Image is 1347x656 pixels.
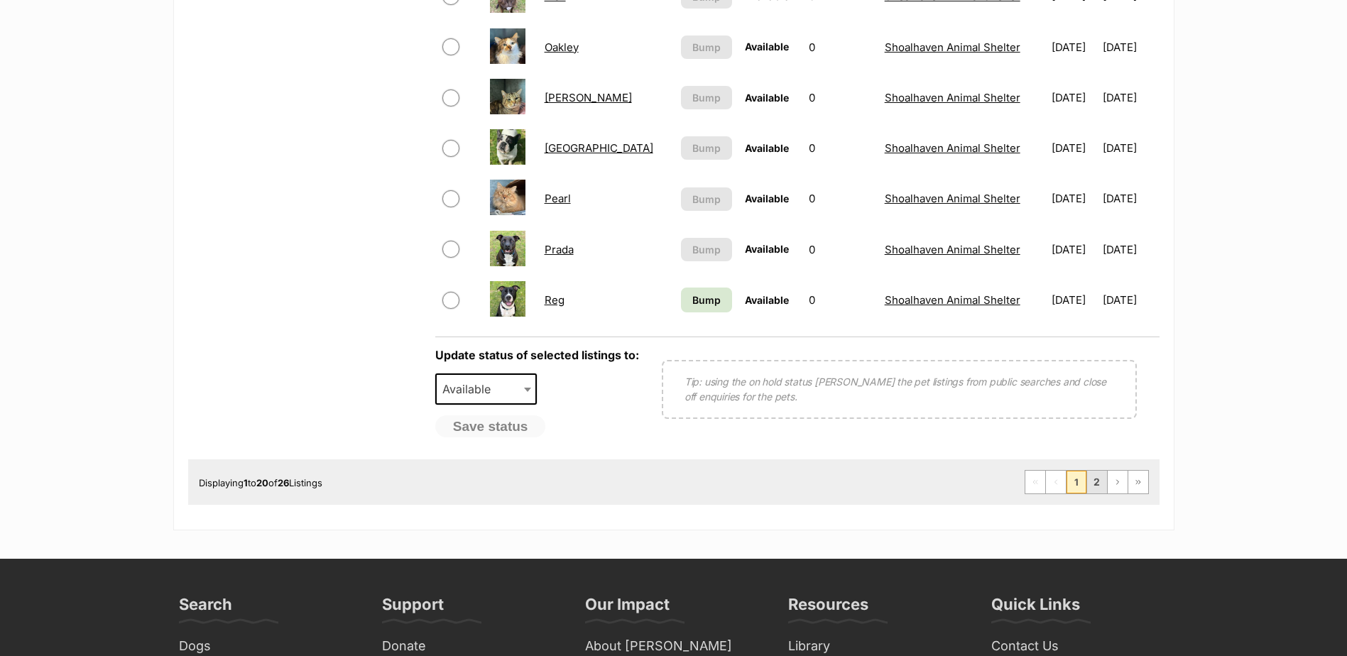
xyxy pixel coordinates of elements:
[199,477,322,488] span: Displaying to of Listings
[803,23,878,72] td: 0
[685,374,1114,404] p: Tip: using the on hold status [PERSON_NAME] the pet listings from public searches and close off e...
[545,91,632,104] a: [PERSON_NAME]
[435,415,546,438] button: Save status
[1046,124,1101,173] td: [DATE]
[803,73,878,122] td: 0
[545,293,565,307] a: Reg
[885,243,1020,256] a: Shoalhaven Animal Shelter
[692,242,721,257] span: Bump
[692,90,721,105] span: Bump
[1025,470,1149,494] nav: Pagination
[1046,23,1101,72] td: [DATE]
[1128,471,1148,493] a: Last page
[745,243,789,255] span: Available
[256,477,268,488] strong: 20
[437,379,505,399] span: Available
[545,141,653,155] a: [GEOGRAPHIC_DATA]
[803,124,878,173] td: 0
[745,40,789,53] span: Available
[1046,471,1066,493] span: Previous page
[991,594,1080,623] h3: Quick Links
[885,141,1020,155] a: Shoalhaven Animal Shelter
[1103,124,1158,173] td: [DATE]
[692,141,721,155] span: Bump
[179,594,232,623] h3: Search
[1067,471,1086,493] span: Page 1
[803,225,878,274] td: 0
[681,136,732,160] button: Bump
[745,294,789,306] span: Available
[1046,174,1101,223] td: [DATE]
[545,243,574,256] a: Prada
[435,348,639,362] label: Update status of selected listings to:
[788,594,868,623] h3: Resources
[745,92,789,104] span: Available
[681,288,732,312] a: Bump
[244,477,248,488] strong: 1
[681,35,732,59] button: Bump
[1103,23,1158,72] td: [DATE]
[1046,73,1101,122] td: [DATE]
[1108,471,1128,493] a: Next page
[681,238,732,261] button: Bump
[745,142,789,154] span: Available
[803,275,878,324] td: 0
[745,192,789,204] span: Available
[585,594,670,623] h3: Our Impact
[382,594,444,623] h3: Support
[885,192,1020,205] a: Shoalhaven Animal Shelter
[1046,225,1101,274] td: [DATE]
[545,192,571,205] a: Pearl
[1103,174,1158,223] td: [DATE]
[803,174,878,223] td: 0
[885,40,1020,54] a: Shoalhaven Animal Shelter
[692,293,721,307] span: Bump
[1103,275,1158,324] td: [DATE]
[885,293,1020,307] a: Shoalhaven Animal Shelter
[692,40,721,55] span: Bump
[1046,275,1101,324] td: [DATE]
[435,373,538,405] span: Available
[1087,471,1107,493] a: Page 2
[885,91,1020,104] a: Shoalhaven Animal Shelter
[278,477,289,488] strong: 26
[681,187,732,211] button: Bump
[692,192,721,207] span: Bump
[1025,471,1045,493] span: First page
[545,40,579,54] a: Oakley
[1103,225,1158,274] td: [DATE]
[681,86,732,109] button: Bump
[1103,73,1158,122] td: [DATE]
